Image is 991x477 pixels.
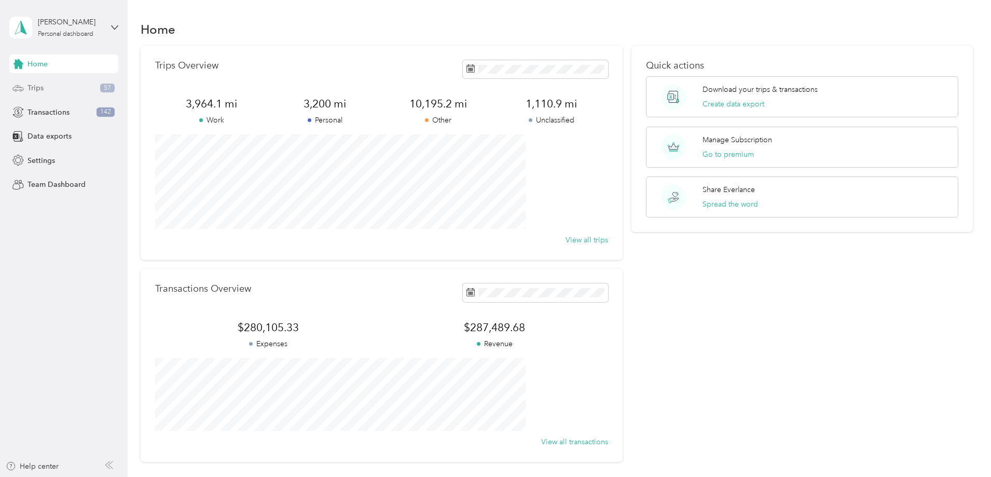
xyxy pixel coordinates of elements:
[268,115,381,126] p: Personal
[155,320,381,335] span: $280,105.33
[6,461,59,472] button: Help center
[381,338,608,349] p: Revenue
[703,149,754,160] button: Go to premium
[703,199,758,210] button: Spread the word
[27,83,44,93] span: Trips
[141,24,175,35] h1: Home
[27,107,70,118] span: Transactions
[38,31,93,37] div: Personal dashboard
[703,99,764,110] button: Create data export
[27,179,86,190] span: Team Dashboard
[381,115,494,126] p: Other
[703,184,755,195] p: Share Everlance
[381,97,494,111] span: 10,195.2 mi
[100,84,115,93] span: 57
[381,320,608,335] span: $287,489.68
[155,338,381,349] p: Expenses
[155,97,268,111] span: 3,964.1 mi
[155,283,251,294] p: Transactions Overview
[933,419,991,477] iframe: Everlance-gr Chat Button Frame
[27,131,72,142] span: Data exports
[27,155,55,166] span: Settings
[566,235,608,246] button: View all trips
[541,437,608,447] button: View all transactions
[38,17,103,28] div: [PERSON_NAME]
[27,59,48,70] span: Home
[494,97,608,111] span: 1,110.9 mi
[703,84,818,95] p: Download your trips & transactions
[155,115,268,126] p: Work
[268,97,381,111] span: 3,200 mi
[97,107,115,117] span: 142
[646,60,958,71] p: Quick actions
[494,115,608,126] p: Unclassified
[155,60,218,71] p: Trips Overview
[703,134,772,145] p: Manage Subscription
